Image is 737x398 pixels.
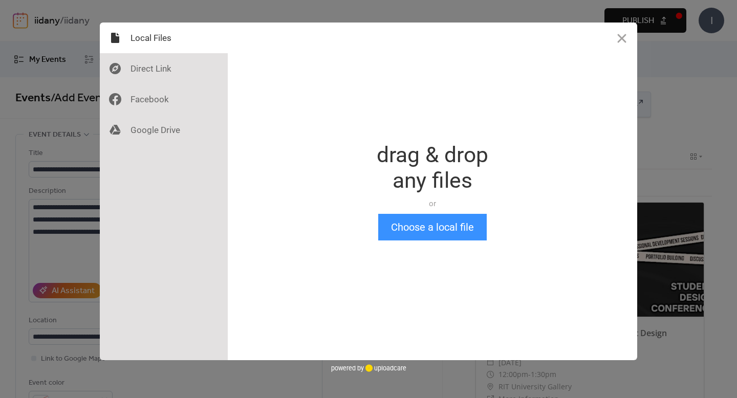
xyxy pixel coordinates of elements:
div: Local Files [100,23,228,53]
button: Close [606,23,637,53]
div: powered by [331,360,406,375]
button: Choose a local file [378,214,487,240]
a: uploadcare [364,364,406,372]
div: Direct Link [100,53,228,84]
div: Facebook [100,84,228,115]
div: or [377,198,488,209]
div: Google Drive [100,115,228,145]
div: drag & drop any files [377,142,488,193]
